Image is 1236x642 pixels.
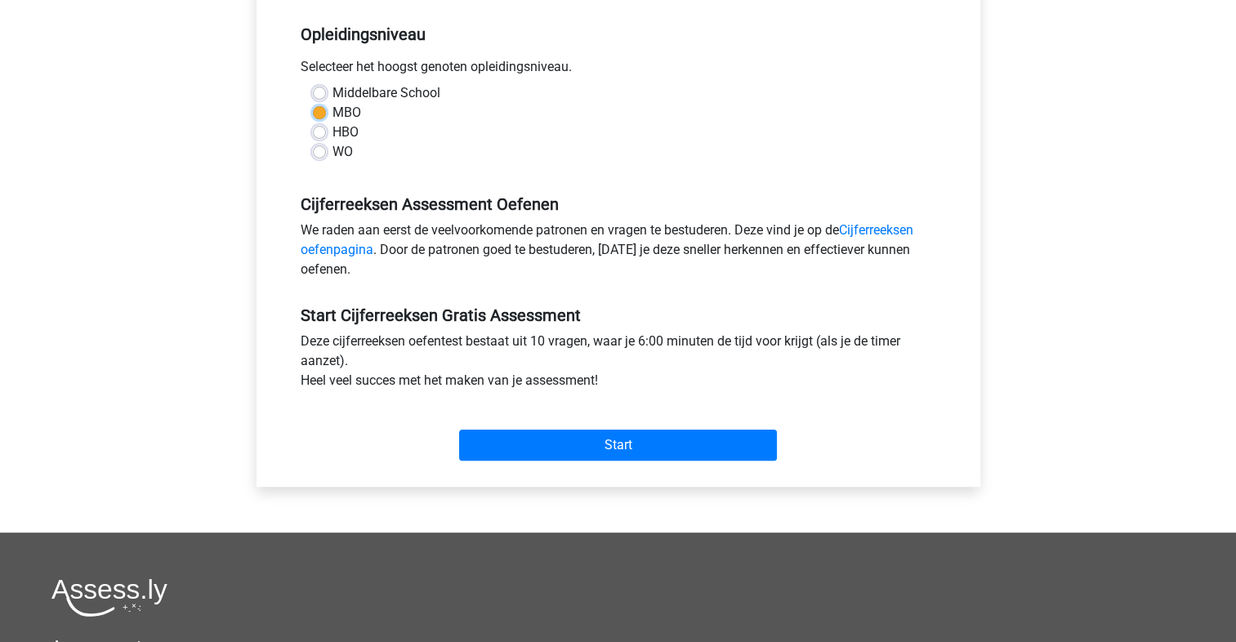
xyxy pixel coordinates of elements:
[301,305,936,325] h5: Start Cijferreeksen Gratis Assessment
[332,123,359,142] label: HBO
[459,430,777,461] input: Start
[288,221,948,286] div: We raden aan eerst de veelvoorkomende patronen en vragen te bestuderen. Deze vind je op de . Door...
[51,578,167,617] img: Assessly logo
[288,57,948,83] div: Selecteer het hoogst genoten opleidingsniveau.
[332,83,440,103] label: Middelbare School
[288,332,948,397] div: Deze cijferreeksen oefentest bestaat uit 10 vragen, waar je 6:00 minuten de tijd voor krijgt (als...
[301,194,936,214] h5: Cijferreeksen Assessment Oefenen
[332,142,353,162] label: WO
[332,103,361,123] label: MBO
[301,18,936,51] h5: Opleidingsniveau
